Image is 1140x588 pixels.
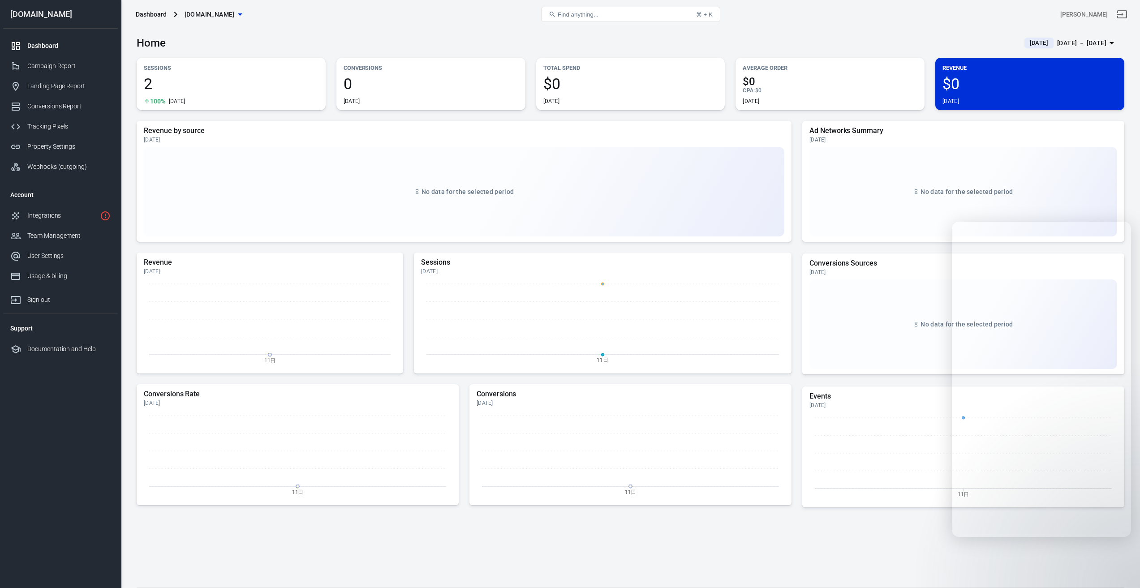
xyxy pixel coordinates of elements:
[3,318,118,339] li: Support
[558,11,598,18] span: Find anything...
[3,96,118,116] a: Conversions Report
[421,268,784,275] div: [DATE]
[1026,39,1052,47] span: [DATE]
[942,98,959,105] div: [DATE]
[3,206,118,226] a: Integrations
[144,390,452,399] h5: Conversions Rate
[921,321,1013,328] span: No data for the selected period
[27,82,111,91] div: Landing Page Report
[696,11,713,18] div: ⌘ + K
[27,41,111,51] div: Dashboard
[942,76,1117,91] span: $0
[755,87,761,94] span: $0
[3,184,118,206] li: Account
[27,162,111,172] div: Webhooks (outgoing)
[27,295,111,305] div: Sign out
[422,188,514,195] span: No data for the selected period
[3,36,118,56] a: Dashboard
[477,399,784,407] div: [DATE]
[1017,36,1124,51] button: [DATE][DATE] － [DATE]
[144,258,396,267] h5: Revenue
[743,98,759,105] div: [DATE]
[3,56,118,76] a: Campaign Report
[3,116,118,137] a: Tracking Pixels
[181,6,245,23] button: [DOMAIN_NAME]
[809,402,1117,409] div: [DATE]
[625,489,637,495] tspan: 11日
[3,246,118,266] a: User Settings
[3,10,118,18] div: [DOMAIN_NAME]
[144,63,318,73] p: Sessions
[344,63,518,73] p: Conversions
[743,76,917,87] span: $0
[809,259,1117,268] h5: Conversions Sources
[1110,544,1131,566] iframe: Intercom live chat
[3,157,118,177] a: Webhooks (outgoing)
[743,87,755,94] span: CPA :
[185,9,235,20] span: productreviewsweb.com
[952,222,1131,537] iframe: Intercom live chat
[27,122,111,131] div: Tracking Pixels
[136,10,167,19] div: Dashboard
[144,136,784,143] div: [DATE]
[3,286,118,310] a: Sign out
[27,251,111,261] div: User Settings
[921,188,1013,195] span: No data for the selected period
[344,76,518,91] span: 0
[150,98,165,104] span: 100%
[144,76,318,91] span: 2
[1060,10,1108,19] div: Account id: I2Uq4N7g
[144,126,784,135] h5: Revenue by source
[27,61,111,71] div: Campaign Report
[169,98,185,105] div: [DATE]
[543,63,718,73] p: Total Spend
[144,399,452,407] div: [DATE]
[477,390,784,399] h5: Conversions
[27,142,111,151] div: Property Settings
[264,357,276,363] tspan: 11日
[344,98,360,105] div: [DATE]
[809,392,1117,401] h5: Events
[3,137,118,157] a: Property Settings
[1057,38,1106,49] div: [DATE] － [DATE]
[809,126,1117,135] h5: Ad Networks Summary
[27,271,111,281] div: Usage & billing
[809,269,1117,276] div: [DATE]
[3,226,118,246] a: Team Management
[543,98,560,105] div: [DATE]
[100,210,111,221] svg: 1 networks not verified yet
[743,63,917,73] p: Average Order
[27,211,96,220] div: Integrations
[292,489,304,495] tspan: 11日
[137,37,166,49] h3: Home
[942,63,1117,73] p: Revenue
[27,344,111,354] div: Documentation and Help
[809,136,1117,143] div: [DATE]
[27,231,111,240] div: Team Management
[597,357,609,363] tspan: 11日
[541,7,720,22] button: Find anything...⌘ + K
[1111,4,1133,25] a: Sign out
[421,258,784,267] h5: Sessions
[3,266,118,286] a: Usage & billing
[543,76,718,91] span: $0
[27,102,111,111] div: Conversions Report
[3,76,118,96] a: Landing Page Report
[144,268,396,275] div: [DATE]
